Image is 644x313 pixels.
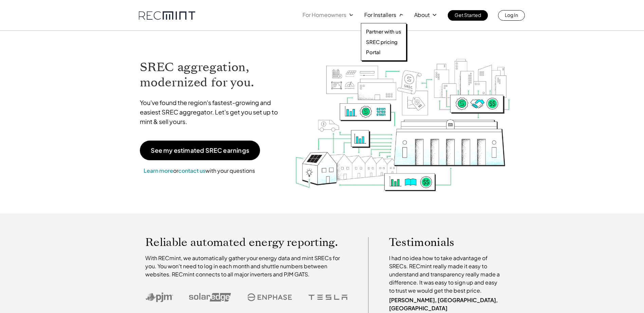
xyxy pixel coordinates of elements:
[366,49,381,56] p: Portal
[302,10,346,20] p: For Homeowners
[151,147,249,153] p: See my estimated SREC earnings
[145,254,348,278] p: With RECmint, we automatically gather your energy data and mint SRECs for you. You won't need to ...
[389,296,503,312] p: [PERSON_NAME], [GEOGRAPHIC_DATA], [GEOGRAPHIC_DATA]
[145,237,348,247] p: Reliable automated energy reporting.
[140,141,260,160] a: See my estimated SREC earnings
[366,49,401,56] a: Portal
[140,166,259,175] p: or with your questions
[178,167,205,174] a: contact us
[448,10,488,21] a: Get Started
[455,10,481,20] p: Get Started
[414,10,430,20] p: About
[366,39,398,45] p: SREC pricing
[366,28,401,35] a: Partner with us
[140,60,284,90] h1: SREC aggregation, modernized for you.
[140,98,284,126] p: You've found the region's fastest-growing and easiest SREC aggregator. Let's get you set up to mi...
[389,254,503,295] p: I had no idea how to take advantage of SRECs. RECmint really made it easy to understand and trans...
[505,10,518,20] p: Log In
[364,10,396,20] p: For Installers
[366,39,401,45] a: SREC pricing
[294,41,511,193] img: RECmint value cycle
[498,10,525,21] a: Log In
[389,237,490,247] p: Testimonials
[144,167,173,174] a: Learn more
